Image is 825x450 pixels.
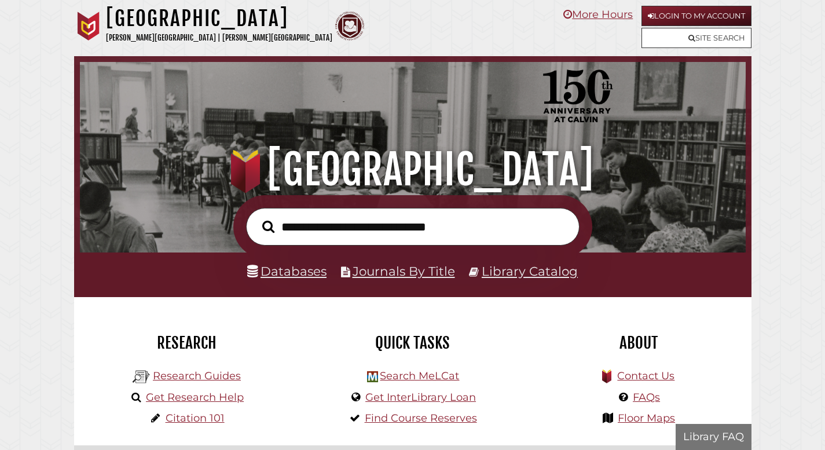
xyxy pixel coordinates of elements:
[365,391,476,404] a: Get InterLibrary Loan
[309,333,517,353] h2: Quick Tasks
[262,220,274,233] i: Search
[353,264,455,279] a: Journals By Title
[106,6,332,31] h1: [GEOGRAPHIC_DATA]
[335,12,364,41] img: Calvin Theological Seminary
[166,412,225,425] a: Citation 101
[534,333,743,353] h2: About
[482,264,578,279] a: Library Catalog
[365,412,477,425] a: Find Course Reserves
[633,391,660,404] a: FAQs
[563,8,633,21] a: More Hours
[153,369,241,382] a: Research Guides
[247,264,327,279] a: Databases
[256,217,280,236] button: Search
[618,412,675,425] a: Floor Maps
[617,369,674,382] a: Contact Us
[367,371,378,382] img: Hekman Library Logo
[106,31,332,45] p: [PERSON_NAME][GEOGRAPHIC_DATA] | [PERSON_NAME][GEOGRAPHIC_DATA]
[641,6,751,26] a: Login to My Account
[133,368,150,386] img: Hekman Library Logo
[92,144,733,195] h1: [GEOGRAPHIC_DATA]
[380,369,459,382] a: Search MeLCat
[641,28,751,48] a: Site Search
[146,391,244,404] a: Get Research Help
[83,333,291,353] h2: Research
[74,12,103,41] img: Calvin University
